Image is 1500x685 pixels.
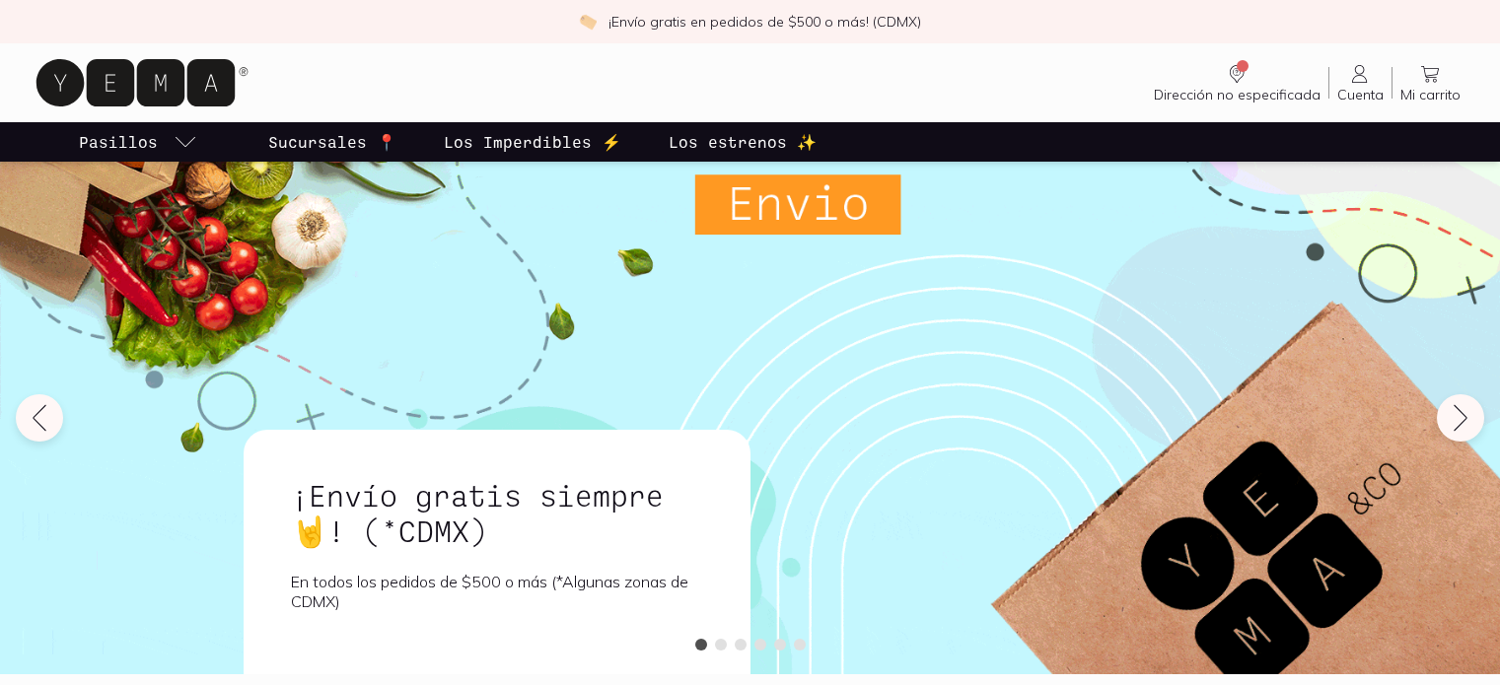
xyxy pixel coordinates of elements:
[291,572,703,611] p: En todos los pedidos de $500 o más (*Algunas zonas de CDMX)
[264,122,400,162] a: Sucursales 📍
[1329,62,1392,103] a: Cuenta
[579,13,597,31] img: check
[665,122,821,162] a: Los estrenos ✨
[268,130,396,154] p: Sucursales 📍
[1400,86,1461,103] span: Mi carrito
[1146,62,1328,103] a: Dirección no especificada
[444,130,621,154] p: Los Imperdibles ⚡️
[75,122,201,162] a: pasillo-todos-link
[1393,62,1468,103] a: Mi carrito
[608,12,921,32] p: ¡Envío gratis en pedidos de $500 o más! (CDMX)
[291,477,703,548] h1: ¡Envío gratis siempre🤘! (*CDMX)
[79,130,158,154] p: Pasillos
[1337,86,1384,103] span: Cuenta
[1154,86,1321,103] span: Dirección no especificada
[669,130,817,154] p: Los estrenos ✨
[440,122,625,162] a: Los Imperdibles ⚡️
